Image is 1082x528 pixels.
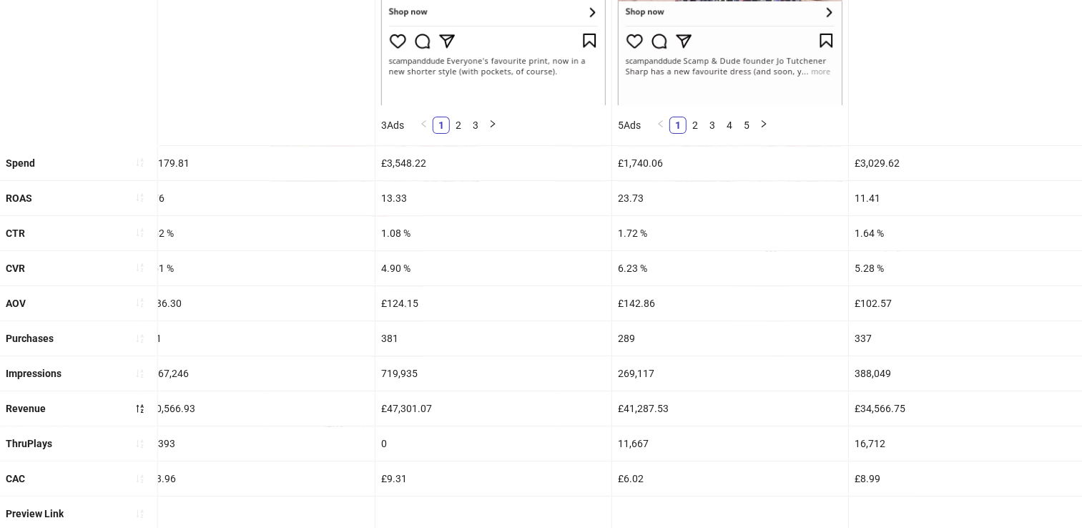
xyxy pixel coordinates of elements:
a: 4 [722,117,737,133]
div: 1.72 % [612,216,848,250]
button: right [484,117,501,134]
b: CAC [6,473,25,484]
div: 1.08 % [375,216,611,250]
span: sort-descending [135,404,145,414]
div: £41,287.53 [612,391,848,426]
div: 23.73 [612,181,848,215]
li: Previous Page [415,117,433,134]
div: 371 [139,321,375,356]
b: Purchases [6,333,54,344]
b: CTR [6,228,25,239]
li: 5 [738,117,755,134]
div: £50,566.93 [139,391,375,426]
div: £47,301.07 [375,391,611,426]
span: right [488,119,497,128]
li: 2 [450,117,467,134]
span: sort-ascending [135,474,145,484]
div: 0.62 % [139,216,375,250]
div: 719,935 [375,356,611,391]
button: right [755,117,772,134]
a: 1 [433,117,449,133]
span: left [656,119,665,128]
span: sort-ascending [135,192,145,202]
li: 1 [433,117,450,134]
a: 2 [451,117,466,133]
span: sort-ascending [135,368,145,378]
li: 3 [467,117,484,134]
div: 269,117 [612,356,848,391]
span: sort-ascending [135,333,145,343]
div: 289 [612,321,848,356]
div: 22,393 [139,426,375,461]
button: left [415,117,433,134]
li: Next Page [755,117,772,134]
div: £9.31 [375,461,611,496]
b: AOV [6,298,26,309]
a: 2 [687,117,703,133]
span: 5 Ads [618,119,641,131]
div: £3,548.22 [375,146,611,180]
div: £142.86 [612,286,848,321]
b: Impressions [6,368,62,379]
span: right [759,119,768,128]
div: 6.23 % [612,251,848,285]
div: 9.76 [139,181,375,215]
a: 3 [468,117,483,133]
span: sort-ascending [135,439,145,449]
div: £124.15 [375,286,611,321]
li: 1 [669,117,687,134]
span: sort-ascending [135,509,145,519]
li: Previous Page [652,117,669,134]
div: 1,667,246 [139,356,375,391]
div: £13.96 [139,461,375,496]
a: 3 [704,117,720,133]
div: £5,179.81 [139,146,375,180]
b: ROAS [6,192,32,204]
li: 3 [704,117,721,134]
div: 0 [375,426,611,461]
span: sort-ascending [135,157,145,167]
div: 381 [375,321,611,356]
div: 11,667 [612,426,848,461]
div: £136.30 [139,286,375,321]
b: Preview Link [6,508,64,519]
div: £6.02 [612,461,848,496]
span: sort-ascending [135,263,145,273]
span: sort-ascending [135,228,145,238]
li: 2 [687,117,704,134]
b: ThruPlays [6,438,52,449]
a: 5 [739,117,754,133]
span: 3 Ads [381,119,404,131]
div: 4.90 % [375,251,611,285]
b: Revenue [6,403,46,414]
div: 13.33 [375,181,611,215]
span: sort-ascending [135,298,145,308]
a: 1 [670,117,686,133]
li: 4 [721,117,738,134]
div: £1,740.06 [612,146,848,180]
b: CVR [6,263,25,274]
span: left [420,119,428,128]
div: 3.61 % [139,251,375,285]
b: Spend [6,157,35,169]
button: left [652,117,669,134]
li: Next Page [484,117,501,134]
